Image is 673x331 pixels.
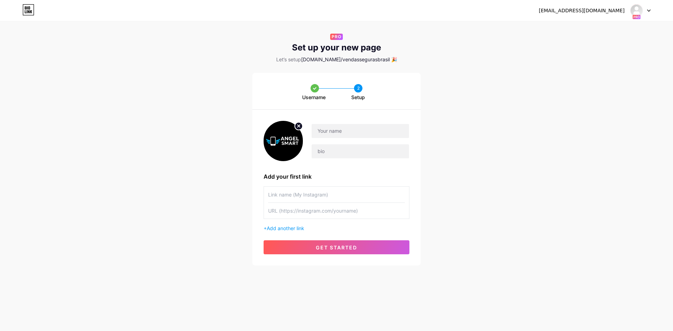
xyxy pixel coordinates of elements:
div: [EMAIL_ADDRESS][DOMAIN_NAME] [539,7,625,14]
div: Add your first link [264,172,409,181]
span: Setup [351,94,365,101]
input: bio [312,144,409,158]
span: [DOMAIN_NAME]/vendassegurasbrasil 🎉 [301,56,397,62]
span: get started [316,244,357,250]
div: 2 [354,84,362,92]
img: profile pic [264,121,303,161]
div: + [264,225,409,232]
input: Your name [312,124,409,138]
img: Fausto Pereira [630,4,643,17]
span: Add another link [267,225,304,231]
span: Username [302,94,326,101]
input: URL (https://instagram.com/yourname) [268,203,405,219]
input: Link name (My Instagram) [268,187,405,202]
span: PRO [332,34,341,40]
button: get started [264,240,409,254]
